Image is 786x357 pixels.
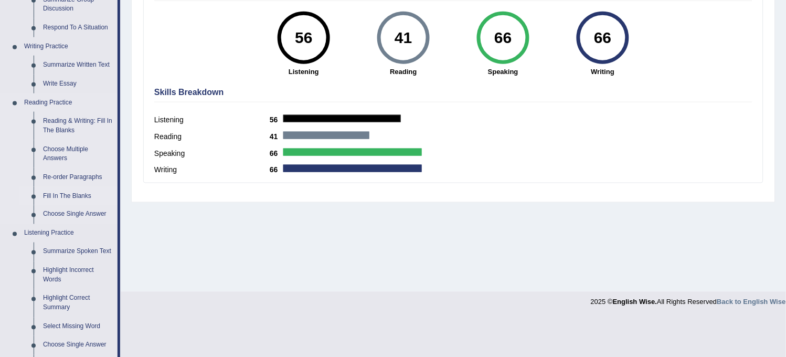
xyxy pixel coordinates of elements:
a: Summarize Spoken Text [38,243,118,261]
a: Listening Practice [19,224,118,243]
a: Re-order Paragraphs [38,168,118,187]
div: 66 [583,16,622,60]
a: Select Missing Word [38,318,118,337]
a: Respond To A Situation [38,18,118,37]
h4: Skills Breakdown [154,88,752,97]
label: Writing [154,164,270,175]
div: 41 [384,16,422,60]
strong: Reading [359,67,448,77]
b: 66 [270,165,283,174]
b: 41 [270,132,283,141]
strong: Speaking [459,67,548,77]
a: Choose Single Answer [38,205,118,224]
a: Fill In The Blanks [38,187,118,206]
a: Highlight Incorrect Words [38,261,118,289]
a: Highlight Correct Summary [38,289,118,317]
strong: Listening [259,67,348,77]
b: 56 [270,115,283,124]
label: Reading [154,131,270,142]
a: Reading Practice [19,93,118,112]
label: Speaking [154,148,270,159]
a: Reading & Writing: Fill In The Blanks [38,112,118,140]
a: Back to English Wise [717,298,786,306]
strong: Writing [558,67,647,77]
label: Listening [154,114,270,125]
a: Write Essay [38,75,118,93]
a: Choose Multiple Answers [38,140,118,168]
a: Choose Single Answer [38,336,118,355]
a: Writing Practice [19,37,118,56]
strong: English Wise. [613,298,657,306]
a: Summarize Written Text [38,56,118,75]
b: 66 [270,149,283,157]
div: 56 [284,16,323,60]
div: 66 [484,16,522,60]
div: 2025 © All Rights Reserved [591,292,786,307]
